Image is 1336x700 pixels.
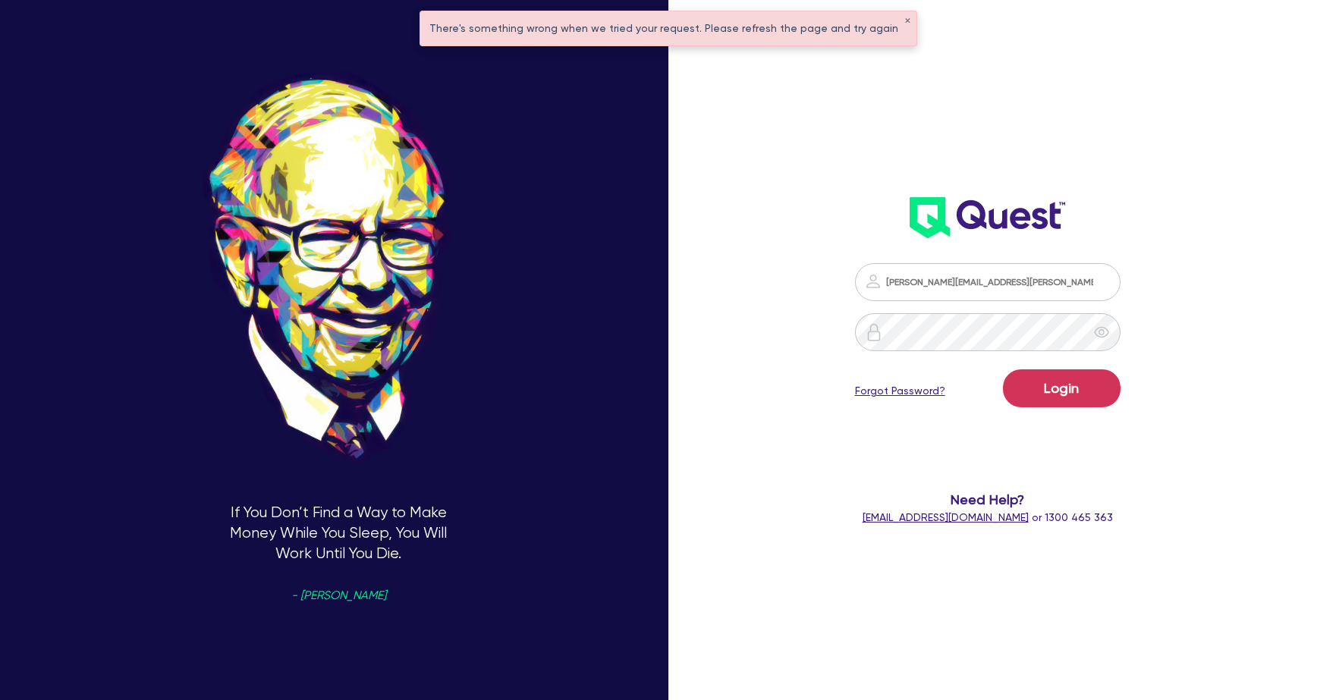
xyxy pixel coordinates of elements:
span: Need Help? [810,489,1165,510]
a: Forgot Password? [855,383,945,399]
span: eye [1094,325,1109,340]
img: wH2k97JdezQIQAAAABJRU5ErkJggg== [910,197,1065,238]
div: There's something wrong when we tried your request. Please refresh the page and try again [420,11,916,46]
button: Login [1003,369,1121,407]
span: - [PERSON_NAME] [291,590,386,601]
img: icon-password [865,323,883,341]
button: ✕ [904,17,910,25]
span: or 1300 465 363 [863,511,1113,523]
a: [EMAIL_ADDRESS][DOMAIN_NAME] [863,511,1029,523]
img: icon-password [864,272,882,290]
input: Email address [855,263,1121,301]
